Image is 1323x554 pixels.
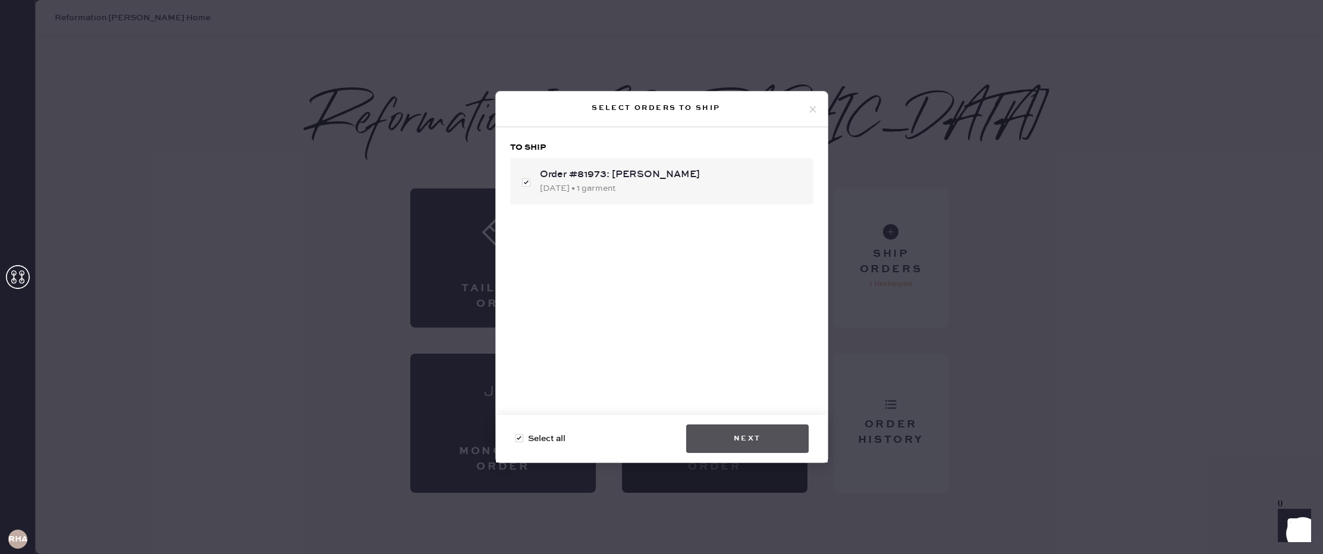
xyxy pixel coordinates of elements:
[8,535,27,543] h3: RHA
[1267,501,1318,552] iframe: Front Chat
[540,182,804,195] div: [DATE] • 1 garment
[510,141,813,153] h3: To ship
[505,101,807,115] div: Select orders to ship
[540,168,804,182] div: Order #81973: [PERSON_NAME]
[686,424,809,453] button: Next
[528,432,565,445] span: Select all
